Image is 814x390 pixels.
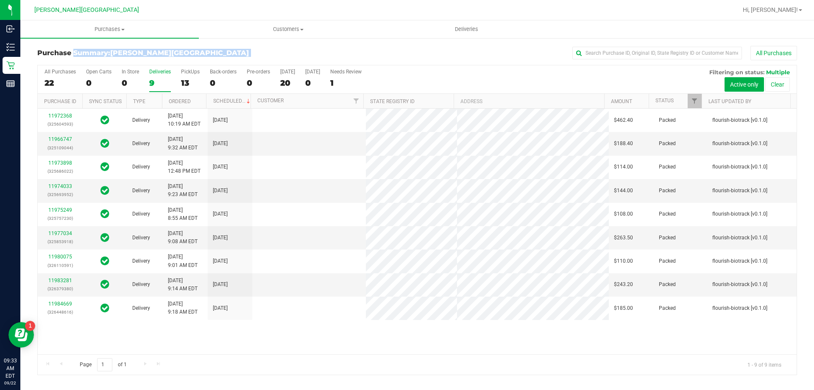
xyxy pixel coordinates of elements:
div: [DATE] [305,69,320,75]
span: Packed [659,187,676,195]
a: Scheduled [213,98,252,104]
a: 11984669 [48,301,72,307]
span: flourish-biotrack [v0.1.0] [712,210,767,218]
a: Customer [257,98,284,104]
a: Deliveries [377,20,556,38]
span: [PERSON_NAME][GEOGRAPHIC_DATA] [110,49,249,57]
span: Packed [659,140,676,148]
span: [DATE] [213,116,228,124]
span: [DATE] 9:18 AM EDT [168,300,198,316]
button: All Purchases [750,46,797,60]
span: [DATE] [213,257,228,265]
span: [DATE] 9:23 AM EDT [168,182,198,199]
span: Multiple [766,69,790,76]
span: Delivery [132,163,150,171]
span: [DATE] [213,163,228,171]
input: Search Purchase ID, Original ID, State Registry ID or Customer Name... [572,47,742,59]
span: [DATE] [213,210,228,218]
a: 11974033 [48,183,72,189]
span: Deliveries [443,25,490,33]
span: [DATE] 9:01 AM EDT [168,253,198,269]
button: Active only [725,77,764,92]
span: Customers [199,25,377,33]
button: Clear [765,77,790,92]
div: 20 [280,78,295,88]
span: Packed [659,304,676,312]
p: (325693952) [43,191,77,199]
span: [DATE] [213,187,228,195]
span: [DATE] 10:19 AM EDT [168,112,201,128]
span: Delivery [132,140,150,148]
span: Packed [659,281,676,289]
div: 0 [122,78,139,88]
span: $114.00 [614,163,633,171]
p: (326110591) [43,261,77,269]
div: 13 [181,78,200,88]
iframe: Resource center [8,322,34,348]
div: Open Carts [86,69,112,75]
div: 0 [86,78,112,88]
a: State Registry ID [370,98,415,104]
p: (325109044) [43,144,77,152]
span: $108.00 [614,210,633,218]
a: 11973898 [48,160,72,166]
span: 1 - 9 of 9 items [741,358,788,371]
th: Address [454,94,604,109]
div: 9 [149,78,171,88]
span: $185.00 [614,304,633,312]
inline-svg: Retail [6,61,15,70]
span: [DATE] [213,234,228,242]
span: [DATE] 12:48 PM EDT [168,159,201,175]
a: 11983281 [48,278,72,283]
span: Packed [659,163,676,171]
span: Delivery [132,257,150,265]
span: In Sync [100,137,109,149]
span: flourish-biotrack [v0.1.0] [712,140,767,148]
span: In Sync [100,255,109,267]
inline-svg: Reports [6,79,15,88]
input: 1 [97,358,112,371]
div: All Purchases [45,69,76,75]
span: In Sync [100,185,109,196]
a: 11966747 [48,136,72,142]
div: PickUps [181,69,200,75]
a: Filter [349,94,363,108]
a: Amount [611,98,632,104]
span: In Sync [100,114,109,126]
span: $110.00 [614,257,633,265]
a: 11980075 [48,254,72,260]
span: [DATE] [213,304,228,312]
span: flourish-biotrack [v0.1.0] [712,234,767,242]
p: (326448616) [43,308,77,316]
p: 09:33 AM EDT [4,357,17,380]
a: 11972368 [48,113,72,119]
iframe: Resource center unread badge [25,321,35,331]
p: (325757230) [43,214,77,222]
span: flourish-biotrack [v0.1.0] [712,281,767,289]
span: $263.50 [614,234,633,242]
p: 09/22 [4,380,17,386]
a: Customers [199,20,377,38]
a: Last Updated By [708,98,751,104]
span: Delivery [132,281,150,289]
inline-svg: Inventory [6,43,15,51]
span: Delivery [132,304,150,312]
span: $243.20 [614,281,633,289]
span: In Sync [100,302,109,314]
span: [DATE] 9:32 AM EDT [168,135,198,152]
div: [DATE] [280,69,295,75]
span: flourish-biotrack [v0.1.0] [712,304,767,312]
div: Deliveries [149,69,171,75]
span: $188.40 [614,140,633,148]
span: Delivery [132,210,150,218]
a: Sync Status [89,98,122,104]
span: Hi, [PERSON_NAME]! [743,6,798,13]
a: Status [655,98,674,104]
span: Delivery [132,187,150,195]
p: (325686022) [43,167,77,175]
div: 0 [305,78,320,88]
div: Back-orders [210,69,237,75]
a: Type [133,98,145,104]
div: 22 [45,78,76,88]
